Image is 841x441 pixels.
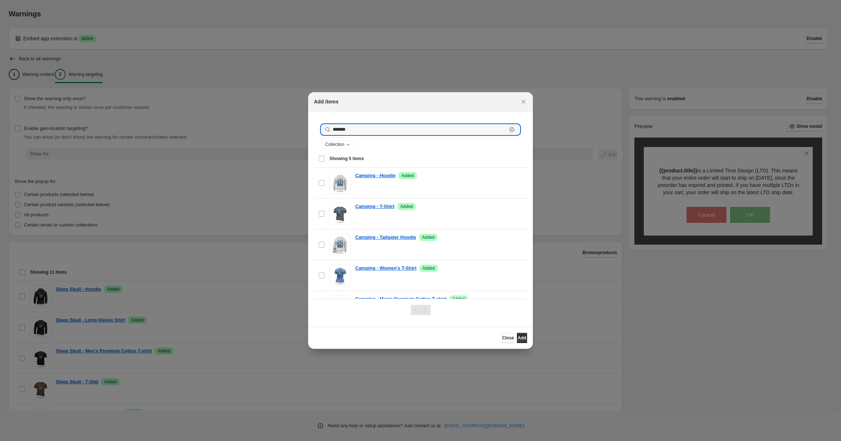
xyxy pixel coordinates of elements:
button: Collection [322,140,353,148]
span: Added [422,234,435,240]
span: Showing 5 items [330,156,364,162]
button: Add [517,333,527,343]
span: Added [400,204,413,209]
a: Camping - Tailgater Hoodie [355,234,416,241]
span: Added [452,296,465,302]
button: Clear [508,126,515,133]
span: Collection [325,142,344,147]
span: Add [518,335,526,341]
a: Camping - Men's Premium Cotton T-shirt [355,295,447,303]
span: Added [422,265,435,271]
a: Camping - Hoodie [355,172,395,179]
a: Camping - T-Shirt [355,203,394,210]
span: Close [502,335,514,341]
button: Close [502,333,514,343]
nav: Pagination [411,305,431,315]
button: Close [518,97,529,107]
h2: Add items [314,98,339,105]
a: Camping - Women's T-Shirt [355,265,417,272]
span: Added [401,173,414,179]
